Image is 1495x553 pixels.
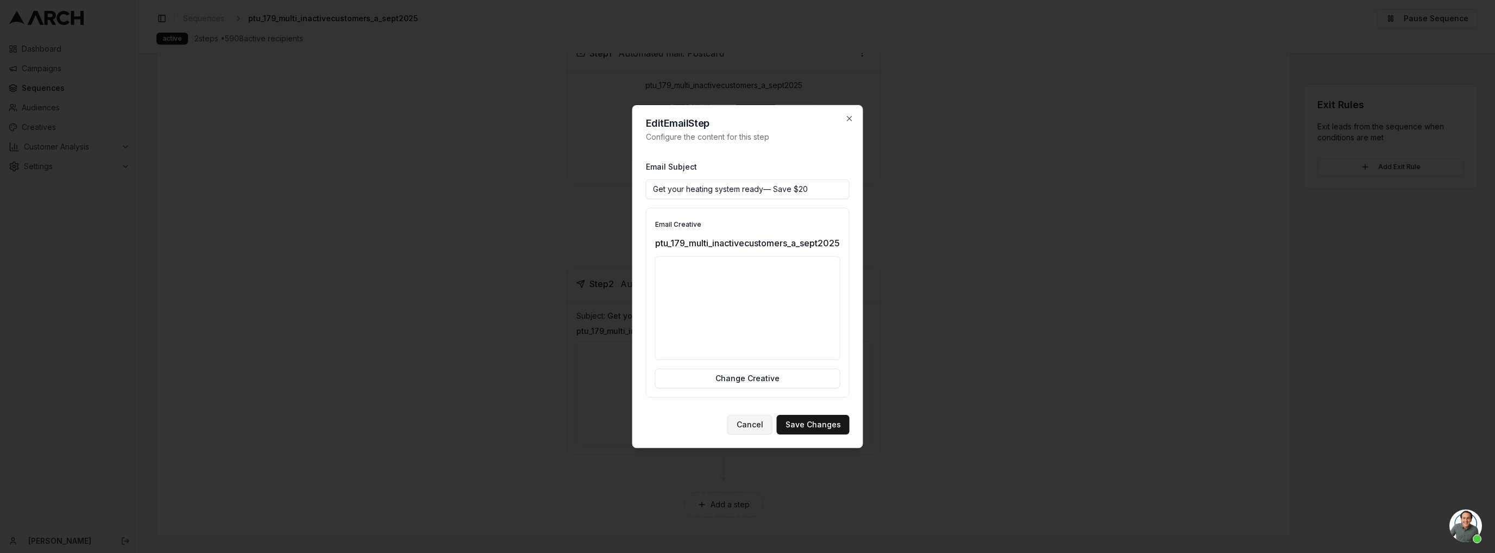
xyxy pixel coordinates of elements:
[655,369,840,388] button: Change Creative
[777,415,850,434] button: Save Changes
[646,179,850,199] input: Enter email subject line
[727,415,772,434] button: Cancel
[646,132,850,142] p: Configure the content for this step
[655,237,840,250] p: ptu_179_multi_inactivecustomers_a_sept2025
[646,119,850,128] h2: Edit Email Step
[646,162,697,171] label: Email Subject
[655,220,701,228] label: Email Creative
